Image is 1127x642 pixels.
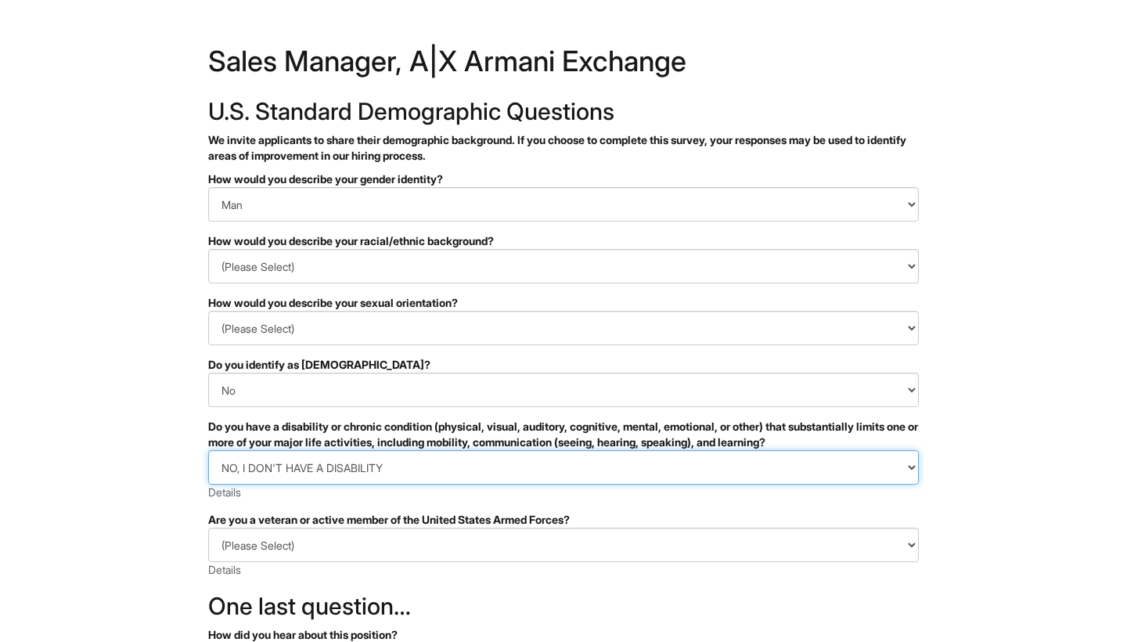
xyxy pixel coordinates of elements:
h2: U.S. Standard Demographic Questions [208,99,919,124]
a: Details [208,485,241,499]
div: Do you identify as [DEMOGRAPHIC_DATA]? [208,357,919,373]
select: How would you describe your gender identity? [208,187,919,222]
div: How would you describe your gender identity? [208,171,919,187]
div: How would you describe your sexual orientation? [208,295,919,311]
h2: One last question… [208,593,919,619]
select: Do you identify as transgender? [208,373,919,407]
select: How would you describe your racial/ethnic background? [208,249,919,283]
p: We invite applicants to share their demographic background. If you choose to complete this survey... [208,132,919,164]
a: Details [208,563,241,576]
div: How would you describe your racial/ethnic background? [208,233,919,249]
div: Are you a veteran or active member of the United States Armed Forces? [208,512,919,528]
div: Do you have a disability or chronic condition (physical, visual, auditory, cognitive, mental, emo... [208,419,919,450]
select: Do you have a disability or chronic condition (physical, visual, auditory, cognitive, mental, emo... [208,450,919,485]
h1: Sales Manager, A|X Armani Exchange [208,47,919,83]
select: Are you a veteran or active member of the United States Armed Forces? [208,528,919,562]
select: How would you describe your sexual orientation? [208,311,919,345]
